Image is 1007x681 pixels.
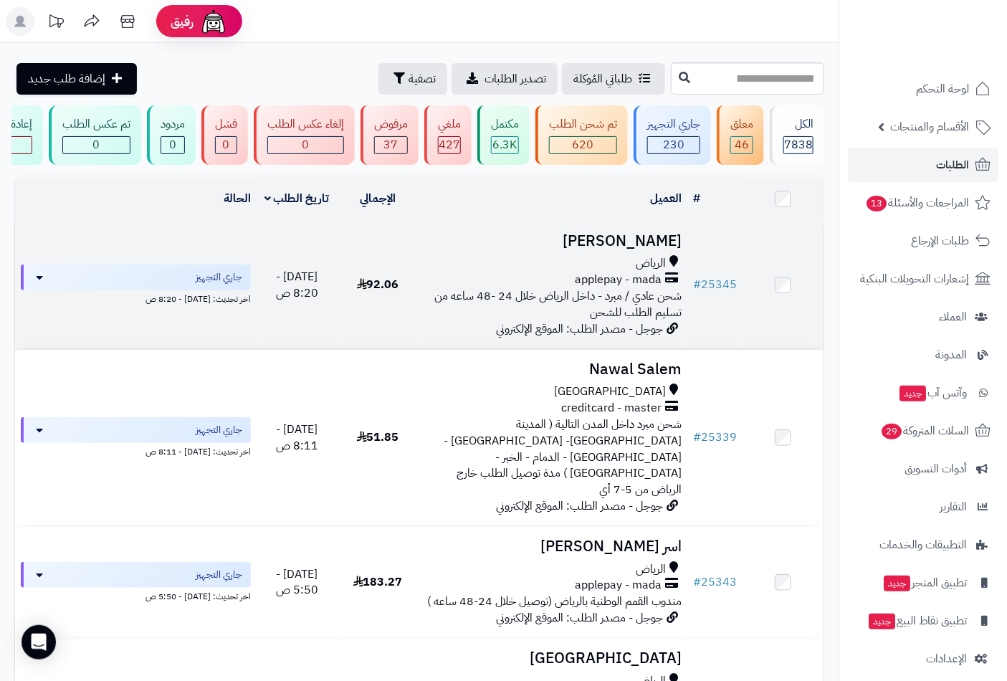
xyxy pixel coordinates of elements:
a: فشل 0 [199,105,251,165]
a: تطبيق نقاط البيعجديد [848,604,998,638]
div: فشل [215,116,237,133]
a: إشعارات التحويلات البنكية [848,262,998,296]
span: إضافة طلب جديد [28,70,105,87]
span: جوجل - مصدر الطلب: الموقع الإلكتروني [496,609,663,627]
span: جاري التجهيز [196,568,242,582]
div: 620 [550,137,616,153]
div: تم عكس الطلب [62,116,130,133]
div: ملغي [438,116,461,133]
span: [DATE] - 8:20 ص [276,268,318,302]
span: جديد [884,576,910,591]
div: 0 [268,137,343,153]
span: لوحة التحكم [916,79,969,99]
span: [DATE] - 8:11 ص [276,421,318,454]
span: جاري التجهيز [196,270,242,285]
a: التقارير [848,490,998,524]
a: الإجمالي [360,190,396,207]
div: 6291 [492,137,518,153]
span: # [693,429,701,446]
span: تطبيق المتجر [882,573,967,593]
a: السلات المتروكة29 [848,414,998,448]
div: إلغاء عكس الطلب [267,116,344,133]
a: جاري التجهيز 230 [631,105,714,165]
span: 46 [735,136,749,153]
a: الحالة [224,190,251,207]
h3: [PERSON_NAME] [424,233,682,249]
span: 0 [169,136,176,153]
a: لوحة التحكم [848,72,998,106]
a: الإعدادات [848,642,998,676]
span: # [693,573,701,591]
h3: Nawal Salem [424,361,682,378]
a: إلغاء عكس الطلب 0 [251,105,358,165]
span: المراجعات والأسئلة [865,193,969,213]
span: أدوات التسويق [905,459,967,479]
span: 620 [573,136,594,153]
span: وآتس آب [898,383,967,403]
span: تصفية [409,70,436,87]
a: العميل [650,190,682,207]
span: 92.06 [357,276,399,293]
span: العملاء [939,307,967,327]
a: تم شحن الطلب 620 [533,105,631,165]
a: العملاء [848,300,998,334]
span: 6.3K [493,136,517,153]
div: 230 [648,137,700,153]
span: 13 [867,196,887,212]
span: الطلبات [936,155,969,175]
a: تم عكس الطلب 0 [46,105,144,165]
span: 0 [93,136,100,153]
div: 0 [216,137,237,153]
span: مندوب القمم الوطنية بالرياض (توصيل خلال 24-48 ساعه ) [427,593,682,610]
div: معلق [730,116,753,133]
span: جديد [899,386,926,401]
span: [DATE] - 5:50 ص [276,566,318,599]
a: #25345 [693,276,737,293]
a: مردود 0 [144,105,199,165]
span: إشعارات التحويلات البنكية [860,269,969,289]
a: المراجعات والأسئلة13 [848,186,998,220]
span: creditcard - master [561,400,662,416]
a: إضافة طلب جديد [16,63,137,95]
div: Open Intercom Messenger [22,625,56,659]
div: تم شحن الطلب [549,116,617,133]
span: التطبيقات والخدمات [879,535,967,555]
a: تطبيق المتجرجديد [848,566,998,600]
span: 230 [663,136,684,153]
span: 51.85 [357,429,399,446]
div: 37 [375,137,407,153]
span: تصدير الطلبات [485,70,546,87]
span: 0 [302,136,310,153]
span: المدونة [935,345,967,365]
a: #25339 [693,429,737,446]
span: جديد [869,614,895,629]
span: applepay - mada [575,272,662,288]
div: اخر تحديث: [DATE] - 5:50 ص [21,588,251,603]
a: التطبيقات والخدمات [848,528,998,562]
div: اخر تحديث: [DATE] - 8:20 ص [21,290,251,305]
span: رفيق [171,13,194,30]
span: طلباتي المُوكلة [573,70,632,87]
div: 46 [731,137,753,153]
span: السلات المتروكة [880,421,969,441]
span: 427 [439,136,460,153]
div: مكتمل [491,116,519,133]
a: المدونة [848,338,998,372]
a: تحديثات المنصة [38,7,74,39]
div: 427 [439,137,460,153]
span: شحن عادي / مبرد - داخل الرياض خلال 24 -48 ساعه من تسليم الطلب للشحن [434,287,682,321]
h3: اسر [PERSON_NAME] [424,538,682,555]
h3: [GEOGRAPHIC_DATA] [424,650,682,667]
a: تصدير الطلبات [452,63,558,95]
div: جاري التجهيز [647,116,700,133]
span: [GEOGRAPHIC_DATA] [554,384,666,400]
a: طلبات الإرجاع [848,224,998,258]
a: #25343 [693,573,737,591]
div: 0 [63,137,130,153]
a: أدوات التسويق [848,452,998,486]
a: الكل7838 [767,105,827,165]
a: مرفوض 37 [358,105,421,165]
span: 7838 [784,136,813,153]
a: معلق 46 [714,105,767,165]
span: شحن مبرد داخل المدن التالية ( المدينة [GEOGRAPHIC_DATA]- [GEOGRAPHIC_DATA] - [GEOGRAPHIC_DATA] - ... [444,416,682,498]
